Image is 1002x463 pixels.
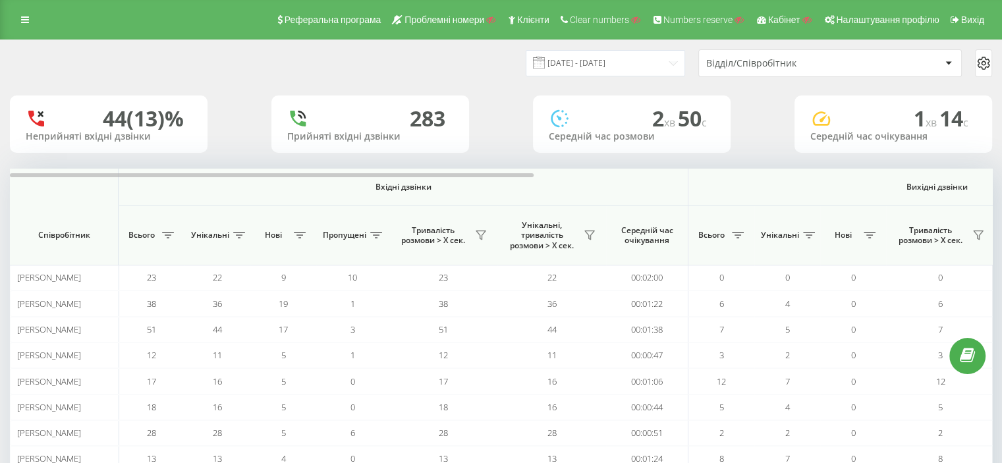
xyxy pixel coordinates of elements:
span: 4 [785,298,790,310]
span: Унікальні, тривалість розмови > Х сек. [504,220,580,251]
span: 1 [350,349,355,361]
span: c [963,115,968,130]
span: Клієнти [517,14,549,25]
td: 00:02:00 [606,265,688,290]
span: хв [664,115,678,130]
span: 6 [938,298,943,310]
span: 36 [547,298,557,310]
span: Реферальна програма [285,14,381,25]
td: 00:01:38 [606,317,688,342]
div: Прийняті вхідні дзвінки [287,131,453,142]
span: 7 [938,323,943,335]
span: Тривалість розмови > Х сек. [893,225,968,246]
span: 5 [281,427,286,439]
div: Відділ/Співробітник [706,58,864,69]
span: 51 [147,323,156,335]
span: 1 [914,104,939,132]
span: 12 [936,375,945,387]
span: 3 [719,349,724,361]
span: 22 [213,271,222,283]
span: [PERSON_NAME] [17,271,81,283]
span: 0 [350,401,355,413]
span: 17 [279,323,288,335]
td: 00:00:44 [606,395,688,420]
span: 28 [147,427,156,439]
span: [PERSON_NAME] [17,298,81,310]
div: Середній час розмови [549,131,715,142]
span: 10 [348,271,357,283]
span: 2 [785,349,790,361]
span: 23 [147,271,156,283]
span: Вхідні дзвінки [153,182,654,192]
span: Clear numbers [570,14,629,25]
td: 00:00:51 [606,420,688,446]
span: 44 [213,323,222,335]
span: Numbers reserve [663,14,733,25]
span: 11 [547,349,557,361]
span: 11 [213,349,222,361]
span: Налаштування профілю [836,14,939,25]
span: 17 [147,375,156,387]
span: 16 [547,375,557,387]
span: 16 [213,375,222,387]
span: 5 [281,349,286,361]
span: 5 [938,401,943,413]
span: Унікальні [761,230,799,240]
span: 6 [350,427,355,439]
span: 1 [350,298,355,310]
span: 12 [147,349,156,361]
span: 51 [439,323,448,335]
span: 0 [851,271,856,283]
span: 5 [719,401,724,413]
td: 00:01:06 [606,368,688,394]
span: 7 [719,323,724,335]
span: 9 [281,271,286,283]
td: 00:00:47 [606,342,688,368]
span: Всього [125,230,158,240]
span: 2 [938,427,943,439]
span: 3 [938,349,943,361]
div: Середній час очікування [810,131,976,142]
span: Всього [695,230,728,240]
span: [PERSON_NAME] [17,375,81,387]
span: 36 [213,298,222,310]
span: [PERSON_NAME] [17,349,81,361]
span: Тривалість розмови > Х сек. [395,225,471,246]
span: Вихід [961,14,984,25]
span: Нові [827,230,860,240]
span: 2 [652,104,678,132]
span: Середній час очікування [616,225,678,246]
span: 44 [547,323,557,335]
span: 28 [213,427,222,439]
span: 18 [147,401,156,413]
span: 18 [439,401,448,413]
span: [PERSON_NAME] [17,323,81,335]
div: Неприйняті вхідні дзвінки [26,131,192,142]
span: 38 [439,298,448,310]
span: [PERSON_NAME] [17,427,81,439]
span: 5 [281,401,286,413]
span: 17 [439,375,448,387]
span: 0 [851,298,856,310]
span: Унікальні [191,230,229,240]
span: [PERSON_NAME] [17,401,81,413]
span: 23 [439,271,448,283]
span: хв [926,115,939,130]
span: 3 [350,323,355,335]
div: 44 (13)% [103,106,184,131]
span: Співробітник [21,230,107,240]
span: Пропущені [323,230,366,240]
span: 0 [350,375,355,387]
span: 12 [717,375,726,387]
span: 38 [147,298,156,310]
span: 19 [279,298,288,310]
span: 14 [939,104,968,132]
span: Кабінет [768,14,800,25]
span: 16 [547,401,557,413]
span: 5 [785,323,790,335]
span: 0 [938,271,943,283]
span: 0 [719,271,724,283]
span: Нові [257,230,290,240]
span: 2 [785,427,790,439]
span: 6 [719,298,724,310]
